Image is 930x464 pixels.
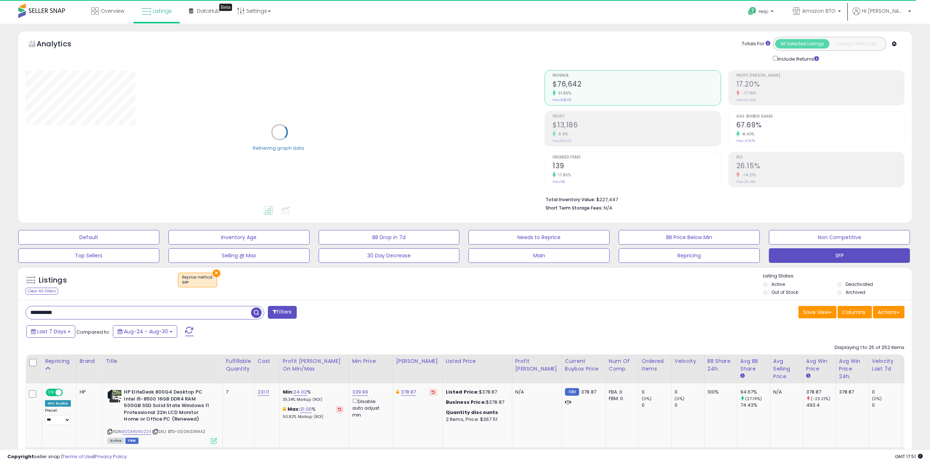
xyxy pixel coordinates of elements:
div: Title [106,357,220,365]
span: 378.87 [581,388,596,395]
h2: $13,186 [553,121,720,131]
h2: 67.69% [736,121,904,131]
span: ROI [736,156,904,160]
div: HP [80,389,97,395]
button: Listings With Cost [829,39,884,49]
span: Aug-24 - Aug-30 [124,328,168,335]
small: (0%) [675,396,685,402]
div: 7 [226,389,248,395]
div: N/A [515,389,556,395]
button: × [213,269,220,277]
div: 378.87 [806,389,836,395]
span: Overview [100,7,124,15]
button: Columns [838,306,872,318]
div: Min Price [352,357,390,365]
label: Out of Stock [771,289,798,295]
div: 94.67% [740,389,770,395]
div: Avg Win Price [806,357,833,373]
div: 378.87 [839,389,863,395]
span: Compared to: [76,329,110,335]
span: 2025-09-7 17:51 GMT [895,453,923,460]
small: -14.21% [740,172,756,178]
span: Last 7 Days [37,328,66,335]
div: $378.87 [446,389,506,395]
div: Repricing [45,357,73,365]
small: Prev: 30.48% [736,180,756,184]
small: (0%) [642,396,652,402]
span: Hi [PERSON_NAME] [862,7,906,15]
span: OFF [62,390,73,396]
small: 41.40% [740,131,755,137]
div: BB Share 24h. [707,357,734,373]
p: 50.82% Markup (ROI) [283,414,343,419]
a: 339.99 [352,388,368,396]
button: Save View [798,306,836,318]
button: Default [18,230,159,245]
small: 31.80% [556,91,571,96]
p: 35.34% Markup (ROI) [283,397,343,402]
b: Quantity discounts [446,409,498,416]
label: Active [771,281,785,287]
a: 378.87 [401,388,416,396]
button: Main [468,248,610,263]
b: Business Price: [446,399,486,406]
b: Total Inventory Value: [546,196,595,203]
div: Win BuyBox [45,400,71,407]
span: ON [46,390,56,396]
label: Archived [846,289,865,295]
label: Deactivated [846,281,873,287]
div: Include Returns [767,54,828,63]
span: Columns [842,308,865,316]
span: N/A [604,204,612,211]
p: Listing States: [763,273,912,280]
li: $227,447 [546,195,899,203]
small: (27.19%) [745,396,762,402]
div: Totals For [742,41,770,47]
small: (-23.21%) [811,396,830,402]
small: -17.78% [740,91,756,96]
div: 0 [642,389,671,395]
div: $378.87 [446,399,506,406]
div: Avg BB Share [740,357,767,373]
div: Fulfillable Quantity [226,357,251,373]
div: Profit [PERSON_NAME] [515,357,559,373]
div: SFP [182,280,213,285]
div: 493.4 [806,402,836,409]
th: The percentage added to the cost of goods (COGS) that forms the calculator for Min & Max prices. [280,354,349,383]
span: Profit [553,115,720,119]
button: Selling @ Max [168,248,310,263]
a: Hi [PERSON_NAME] [853,7,911,24]
span: Listings [153,7,172,15]
span: All listings currently available for purchase on Amazon [107,438,124,444]
small: Prev: $12,163 [553,139,572,143]
span: Help [759,8,768,15]
div: Brand [80,357,100,365]
div: Current Buybox Price [565,357,603,373]
small: Avg BB Share. [740,373,745,379]
i: Get Help [748,7,757,16]
span: Amazon BTG [802,7,836,15]
div: ASIN: [107,389,217,443]
div: Velocity [675,357,701,365]
div: FBA: 0 [609,389,633,395]
small: Prev: $58,151 [553,98,572,102]
small: Prev: 20.92% [736,98,756,102]
b: Listed Price: [446,388,479,395]
small: 8.41% [556,131,569,137]
div: Velocity Last 7d [872,357,899,373]
button: Inventory Age [168,230,310,245]
strong: Copyright [7,453,34,460]
button: Repricing [619,248,760,263]
div: 100% [707,389,732,395]
h2: 17.20% [736,80,904,90]
div: Retrieving graph data.. [253,145,306,151]
div: Profit [PERSON_NAME] on Min/Max [283,357,346,373]
div: 0 [642,402,671,409]
h2: 26.15% [736,162,904,172]
div: 0 [872,389,901,395]
button: Last 7 Days [26,325,75,338]
div: Displaying 1 to 25 of 252 items [835,344,904,351]
a: Terms of Use [62,453,94,460]
span: | SKU: BTG-00060394AZ [152,429,205,434]
div: 74.43% [740,402,770,409]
